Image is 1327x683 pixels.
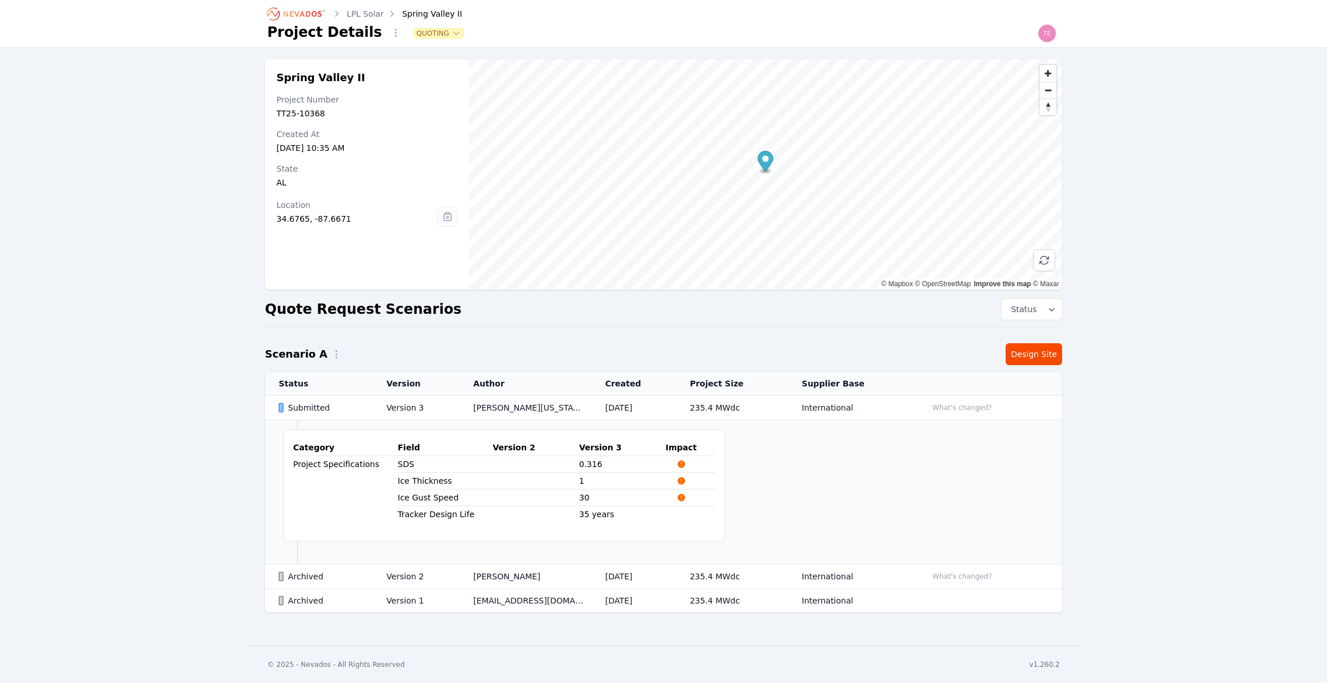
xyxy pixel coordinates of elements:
[276,177,457,188] div: AL
[676,564,788,589] td: 235.4 MWdc
[373,564,460,589] td: Version 2
[579,439,666,456] th: Version 3
[460,396,592,420] td: [PERSON_NAME][US_STATE]
[347,8,384,20] a: LPL Solar
[276,71,457,85] h2: Spring Valley II
[1006,303,1037,315] span: Status
[974,280,1031,288] a: Improve this map
[1002,299,1062,320] button: Status
[592,564,676,589] td: [DATE]
[592,589,676,613] td: [DATE]
[460,372,592,396] th: Author
[267,23,382,41] h1: Project Details
[276,128,457,140] div: Created At
[276,108,457,119] div: TT25-10368
[676,589,788,613] td: 235.4 MWdc
[579,456,666,473] td: 0.316
[265,372,373,396] th: Status
[1040,98,1056,115] button: Reset bearing to north
[788,589,913,613] td: International
[592,396,676,420] td: [DATE]
[788,372,913,396] th: Supplier Base
[927,570,997,583] button: What's changed?
[414,29,463,38] button: Quoting
[373,589,460,613] td: Version 1
[373,372,460,396] th: Version
[676,372,788,396] th: Project Size
[276,142,457,154] div: [DATE] 10:35 AM
[398,456,493,472] td: SDS
[1040,82,1056,98] button: Zoom out
[276,94,457,105] div: Project Number
[386,8,462,20] div: Spring Valley II
[666,476,697,485] span: Impacts Structural Calculations
[1006,343,1062,365] a: Design Site
[293,456,398,523] td: Project Specifications
[265,300,461,318] h2: Quote Request Scenarios
[398,473,493,489] td: Ice Thickness
[265,346,327,362] h2: Scenario A
[265,589,1062,613] tr: ArchivedVersion 1[EMAIL_ADDRESS][DOMAIN_NAME][DATE]235.4 MWdcInternational
[279,402,367,413] div: Submitted
[276,163,457,174] div: State
[676,396,788,420] td: 235.4 MWdc
[293,439,398,456] th: Category
[881,280,913,288] a: Mapbox
[265,564,1062,589] tr: ArchivedVersion 2[PERSON_NAME][DATE]235.4 MWdcInternationalWhat's changed?
[757,151,773,174] div: Map marker
[460,589,592,613] td: [EMAIL_ADDRESS][DOMAIN_NAME]
[1040,65,1056,82] button: Zoom in
[493,439,579,456] th: Version 2
[592,372,676,396] th: Created
[1033,280,1059,288] a: Maxar
[460,564,592,589] td: [PERSON_NAME]
[398,490,493,506] td: Ice Gust Speed
[666,493,697,502] span: Impacts Structural Calculations
[279,571,367,582] div: Archived
[265,396,1062,420] tr: SubmittedVersion 3[PERSON_NAME][US_STATE][DATE]235.4 MWdcInternationalWhat's changed?
[267,660,405,669] div: © 2025 - Nevados - All Rights Reserved
[788,564,913,589] td: International
[927,401,997,414] button: What's changed?
[276,199,438,211] div: Location
[276,213,438,225] div: 34.6765, -87.6671
[373,396,460,420] td: Version 3
[279,595,367,606] div: Archived
[579,473,666,490] td: 1
[267,5,462,23] nav: Breadcrumb
[915,280,971,288] a: OpenStreetMap
[469,59,1062,290] canvas: Map
[398,506,493,522] td: Tracker Design Life
[666,460,697,469] span: Impacts Structural Calculations
[788,396,913,420] td: International
[1038,24,1056,43] img: Ted Elliott
[1040,99,1056,115] span: Reset bearing to north
[579,506,666,523] td: 35 years
[579,490,666,506] td: 30
[666,439,715,456] th: Impact
[398,439,493,456] th: Field
[1029,660,1060,669] div: v1.260.2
